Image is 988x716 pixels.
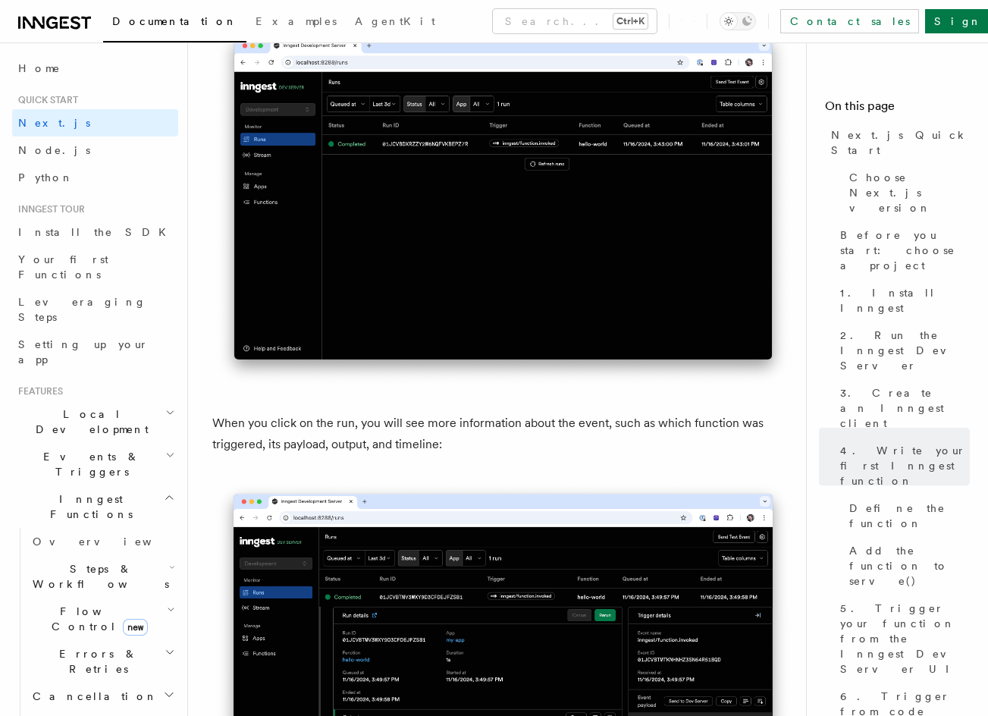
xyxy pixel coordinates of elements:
[825,97,970,121] h4: On this page
[12,331,178,373] a: Setting up your app
[12,55,178,82] a: Home
[18,144,90,156] span: Node.js
[18,296,146,323] span: Leveraging Steps
[840,601,970,677] span: 5. Trigger your function from the Inngest Dev Server UI
[27,689,158,704] span: Cancellation
[18,171,74,184] span: Python
[493,9,657,33] button: Search...Ctrl+K
[27,555,178,598] button: Steps & Workflows
[12,218,178,246] a: Install the SDK
[12,400,178,443] button: Local Development
[12,449,165,479] span: Events & Triggers
[849,501,970,531] span: Define the function
[840,443,970,488] span: 4. Write your first Inngest function
[12,288,178,331] a: Leveraging Steps
[840,228,970,273] span: Before you start: choose a project
[840,285,970,316] span: 1. Install Inngest
[112,15,237,27] span: Documentation
[834,322,970,379] a: 2. Run the Inngest Dev Server
[27,646,165,677] span: Errors & Retries
[12,491,164,522] span: Inngest Functions
[834,595,970,683] a: 5. Trigger your function from the Inngest Dev Server UI
[212,23,794,388] img: Inngest Dev Server web interface's runs tab with a single completed run displayed
[27,683,178,710] button: Cancellation
[18,253,108,281] span: Your first Functions
[12,385,63,397] span: Features
[18,338,149,366] span: Setting up your app
[256,15,337,27] span: Examples
[103,5,246,42] a: Documentation
[18,226,175,238] span: Install the SDK
[843,495,970,537] a: Define the function
[246,5,346,41] a: Examples
[843,537,970,595] a: Add the function to serve()
[18,61,61,76] span: Home
[12,443,178,485] button: Events & Triggers
[720,12,756,30] button: Toggle dark mode
[355,15,435,27] span: AgentKit
[831,127,970,158] span: Next.js Quick Start
[12,137,178,164] a: Node.js
[613,14,648,29] kbd: Ctrl+K
[27,528,178,555] a: Overview
[123,619,148,636] span: new
[18,117,90,129] span: Next.js
[12,94,78,106] span: Quick start
[12,407,165,437] span: Local Development
[12,203,85,215] span: Inngest tour
[212,413,794,455] p: When you click on the run, you will see more information about the event, such as which function ...
[825,121,970,164] a: Next.js Quick Start
[834,221,970,279] a: Before you start: choose a project
[834,379,970,437] a: 3. Create an Inngest client
[27,598,178,640] button: Flow Controlnew
[12,485,178,528] button: Inngest Functions
[849,543,970,589] span: Add the function to serve()
[840,385,970,431] span: 3. Create an Inngest client
[843,164,970,221] a: Choose Next.js version
[849,170,970,215] span: Choose Next.js version
[12,109,178,137] a: Next.js
[780,9,919,33] a: Contact sales
[27,604,167,634] span: Flow Control
[27,640,178,683] button: Errors & Retries
[12,164,178,191] a: Python
[27,561,169,592] span: Steps & Workflows
[346,5,444,41] a: AgentKit
[840,328,970,373] span: 2. Run the Inngest Dev Server
[33,535,189,548] span: Overview
[834,437,970,495] a: 4. Write your first Inngest function
[834,279,970,322] a: 1. Install Inngest
[12,246,178,288] a: Your first Functions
